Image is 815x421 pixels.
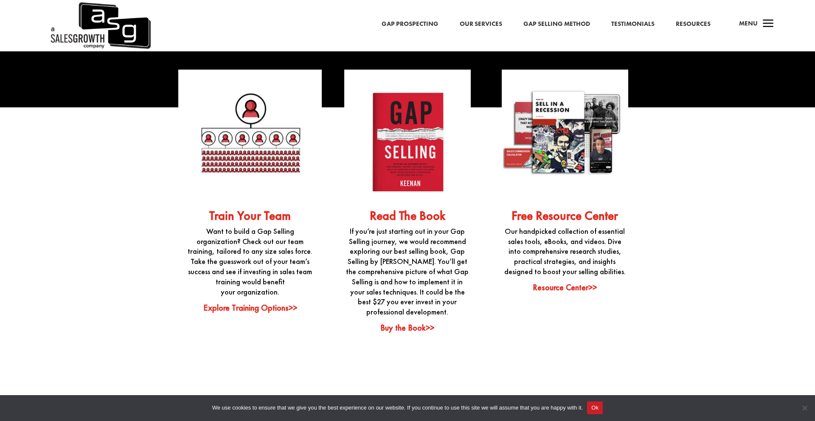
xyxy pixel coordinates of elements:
[587,401,603,414] button: Ok
[611,19,655,30] a: Testimonials
[344,226,471,317] p: If you’re just starting out in your Gap Selling journey, we would recommend exploring our best se...
[739,19,758,28] span: Menu
[344,70,471,196] img: Cover of the book 'Gap Selling' by Keenan, featuring a bold red background with the title 'Gap Se...
[800,404,809,412] span: No
[460,19,502,30] a: Our Services
[370,208,445,224] a: Read The Book
[382,19,438,30] a: Gap Prospecting
[212,404,583,412] span: We use cookies to ensure that we give you the best experience on our website. If you continue to ...
[187,226,313,297] p: Want to build a Gap Selling organization? Check out our team training, tailored to any size sales...
[523,19,590,30] a: Gap Selling Method
[209,208,291,224] a: Train Your Team
[187,70,313,196] img: An organizational chart illustration showing a hierarchy with one larger red figure at the top, c...
[676,19,711,30] a: Resources
[533,282,597,293] a: Resource Center>>
[203,302,297,313] a: Explore Training Options>>
[511,208,618,224] a: Free Resource Center
[380,322,434,333] a: Buy the Book>>
[760,16,777,33] span: a
[502,70,628,196] img: A collage of resources featured in the Gap Selling Free Resource Center, including an eBook title...
[502,226,628,277] p: Our handpicked collection of essential sales tools, eBooks, and videos. Dive into comprehensive r...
